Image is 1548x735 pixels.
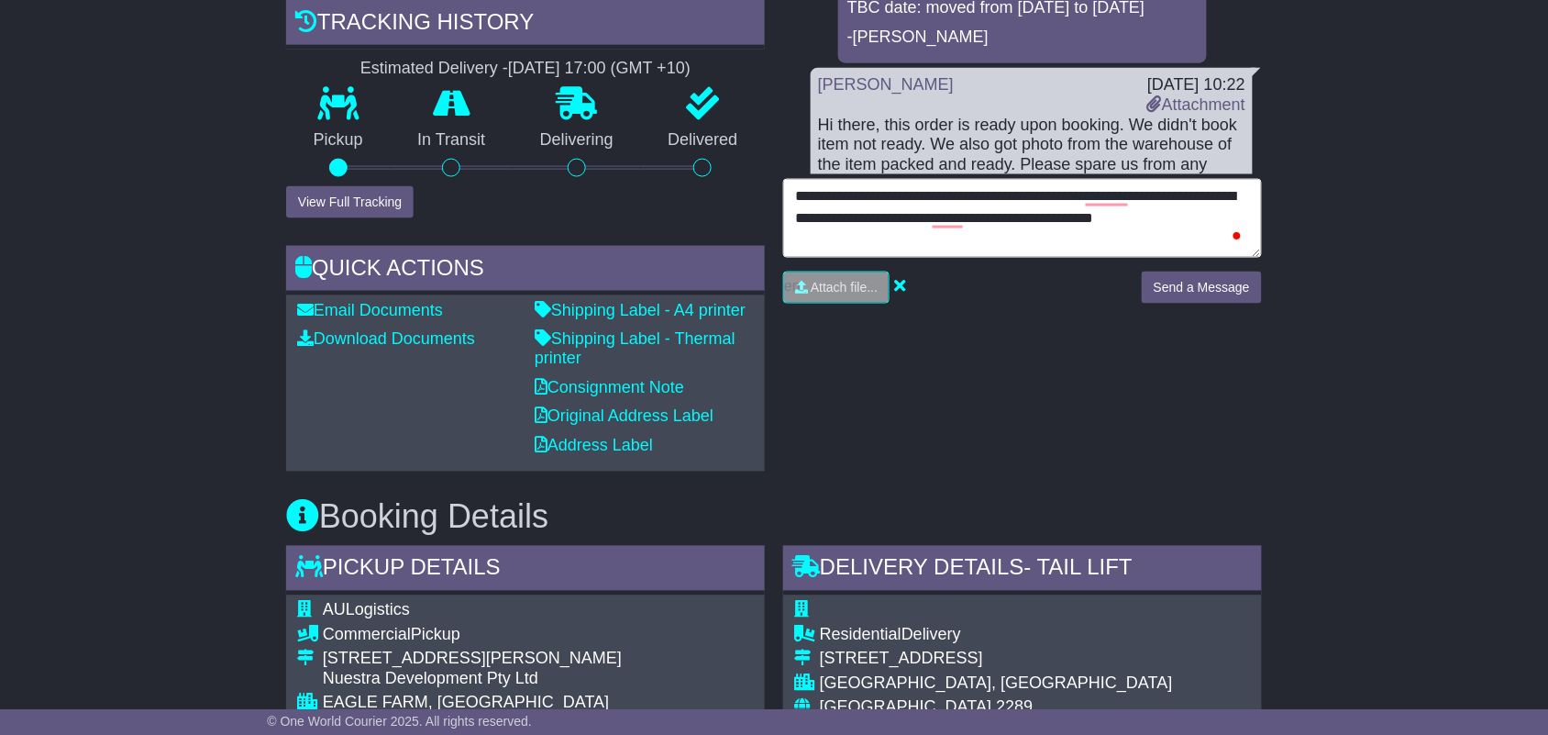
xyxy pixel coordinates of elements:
[1142,272,1262,304] button: Send a Message
[513,130,641,150] p: Delivering
[535,379,684,397] a: Consignment Note
[286,499,1262,536] h3: Booking Details
[535,437,653,455] a: Address Label
[996,698,1033,717] span: 2289
[323,694,622,714] div: EAGLE FARM, [GEOGRAPHIC_DATA]
[1147,75,1245,95] div: [DATE] 10:22
[323,650,622,670] div: [STREET_ADDRESS][PERSON_NAME]
[286,186,414,218] button: View Full Tracking
[641,130,766,150] p: Delivered
[847,28,1198,48] p: -[PERSON_NAME]
[820,650,1173,670] div: [STREET_ADDRESS]
[286,130,391,150] p: Pickup
[820,698,991,717] span: [GEOGRAPHIC_DATA]
[820,626,901,644] span: Residential
[783,179,1262,258] textarea: To enrich screen reader interactions, please activate Accessibility in Grammarly extension settings
[820,674,1173,695] div: [GEOGRAPHIC_DATA], [GEOGRAPHIC_DATA]
[286,546,765,596] div: Pickup Details
[1024,555,1133,580] span: - Tail Lift
[783,546,1262,596] div: Delivery Details
[391,130,514,150] p: In Transit
[323,601,410,619] span: AULogistics
[323,670,622,690] div: Nuestra Development Pty Ltd
[323,626,622,646] div: Pickup
[286,59,765,79] div: Estimated Delivery -
[535,407,713,426] a: Original Address Label
[535,301,746,319] a: Shipping Label - A4 printer
[508,59,691,79] div: [DATE] 17:00 (GMT +10)
[267,714,532,729] span: © One World Courier 2025. All rights reserved.
[535,330,735,369] a: Shipping Label - Thermal printer
[1147,95,1245,114] a: Attachment
[286,246,765,295] div: Quick Actions
[297,330,475,349] a: Download Documents
[818,75,954,94] a: [PERSON_NAME]
[818,116,1245,195] div: Hi there, this order is ready upon booking. We didn't book item not ready. We also got photo from...
[297,301,443,319] a: Email Documents
[323,626,411,644] span: Commercial
[820,626,1173,646] div: Delivery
